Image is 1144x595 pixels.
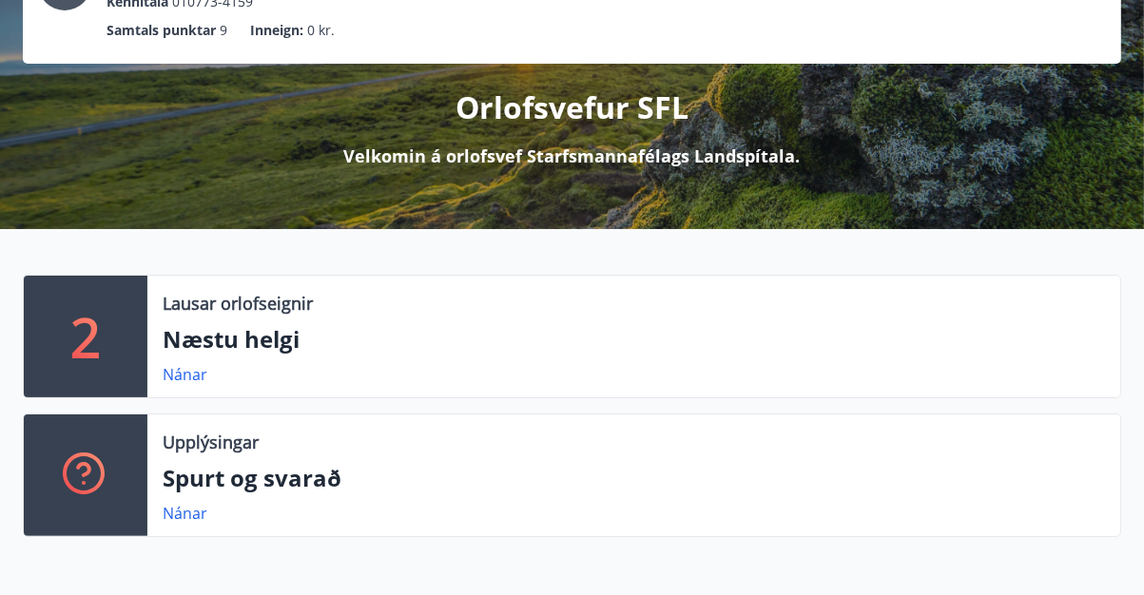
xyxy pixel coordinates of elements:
[456,86,688,128] p: Orlofsvefur SFL
[220,20,227,41] span: 9
[163,430,259,454] p: Upplýsingar
[250,20,303,41] p: Inneign :
[307,20,335,41] span: 0 kr.
[70,300,101,373] p: 2
[344,144,801,168] p: Velkomin á orlofsvef Starfsmannafélags Landspítala.
[163,462,1105,494] p: Spurt og svarað
[163,364,207,385] a: Nánar
[163,291,313,316] p: Lausar orlofseignir
[107,20,216,41] p: Samtals punktar
[163,323,1105,355] p: Næstu helgi
[163,503,207,524] a: Nánar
